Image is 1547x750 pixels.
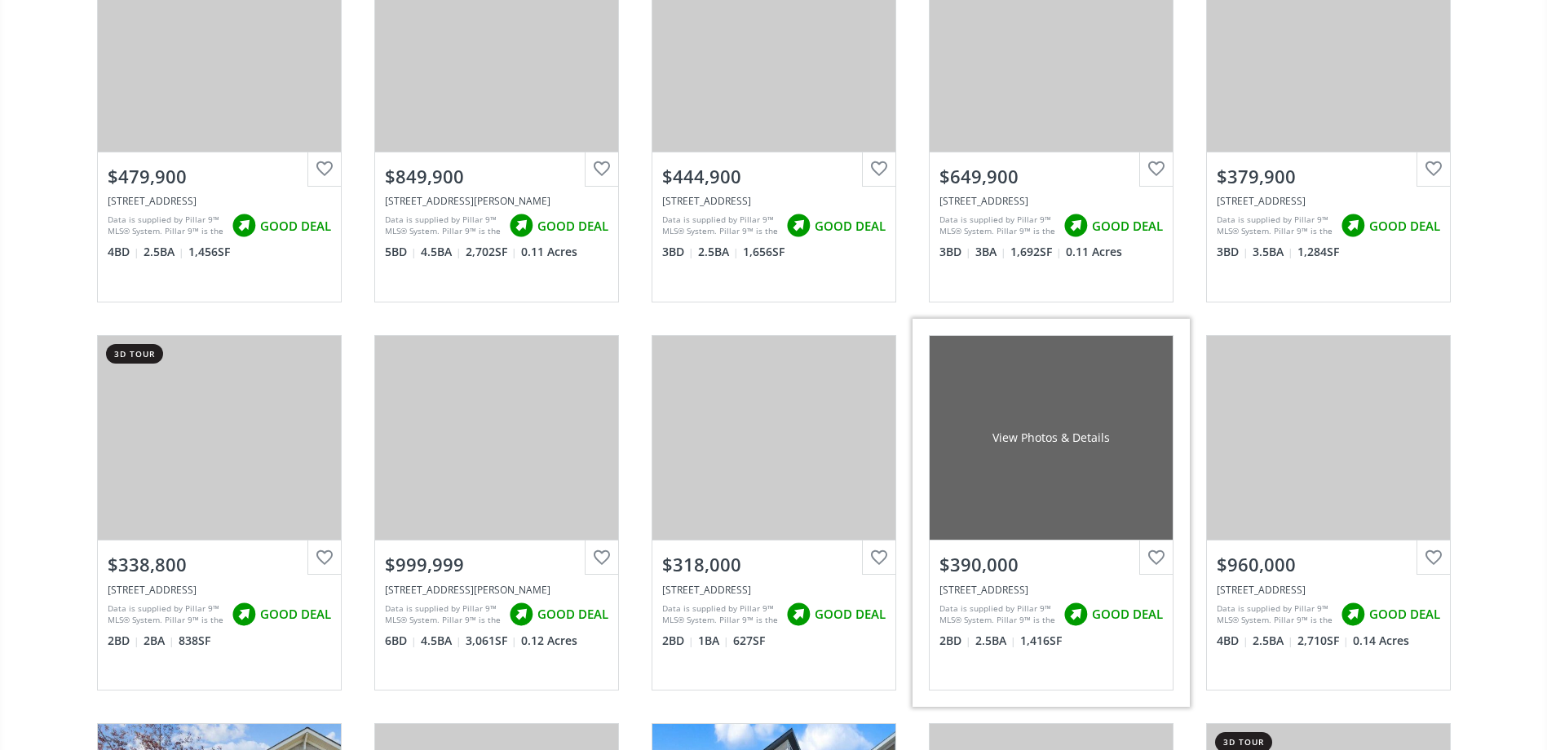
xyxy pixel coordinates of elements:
[108,552,331,577] div: $338,800
[505,210,537,242] img: rating icon
[1217,583,1440,597] div: 175 Chelsea Channel, Chestermere, AB T1X 2T2
[662,244,694,260] span: 3 BD
[385,244,417,260] span: 5 BD
[1092,218,1163,235] span: GOOD DEAL
[662,214,778,238] div: Data is supplied by Pillar 9™ MLS® System. Pillar 9™ is the owner of the copyright in its MLS® Sy...
[1253,244,1293,260] span: 3.5 BA
[1092,606,1163,623] span: GOOD DEAL
[939,633,971,649] span: 2 BD
[144,244,184,260] span: 2.5 BA
[662,602,778,627] div: Data is supplied by Pillar 9™ MLS® System. Pillar 9™ is the owner of the copyright in its MLS® Sy...
[385,633,417,649] span: 6 BD
[188,244,230,260] span: 1,456 SF
[108,602,223,627] div: Data is supplied by Pillar 9™ MLS® System. Pillar 9™ is the owner of the copyright in its MLS® Sy...
[939,244,971,260] span: 3 BD
[108,633,139,649] span: 2 BD
[179,633,210,649] span: 838 SF
[1337,210,1369,242] img: rating icon
[385,164,608,189] div: $849,900
[385,214,501,238] div: Data is supplied by Pillar 9™ MLS® System. Pillar 9™ is the owner of the copyright in its MLS® Sy...
[385,583,608,597] div: 168 kinniburgh Circle, Chestermere, AB T1X0P8
[1369,606,1440,623] span: GOOD DEAL
[1217,164,1440,189] div: $379,900
[505,598,537,631] img: rating icon
[1059,598,1092,631] img: rating icon
[537,606,608,623] span: GOOD DEAL
[939,552,1163,577] div: $390,000
[144,633,175,649] span: 2 BA
[975,633,1016,649] span: 2.5 BA
[662,633,694,649] span: 2 BD
[939,164,1163,189] div: $649,900
[108,214,223,238] div: Data is supplied by Pillar 9™ MLS® System. Pillar 9™ is the owner of the copyright in its MLS® Sy...
[662,583,886,597] div: 6 Merganser Drive West #1116, Chestermere, AB T1X 2Y2
[782,210,815,242] img: rating icon
[782,598,815,631] img: rating icon
[466,633,517,649] span: 3,061 SF
[385,552,608,577] div: $999,999
[260,218,331,235] span: GOOD DEAL
[108,194,331,208] div: 6 Merganser Drive #302, Chestermere, AB T1X 2Y2
[358,319,635,707] a: $999,999[STREET_ADDRESS][PERSON_NAME]Data is supplied by Pillar 9™ MLS® System. Pillar 9™ is the ...
[939,214,1055,238] div: Data is supplied by Pillar 9™ MLS® System. Pillar 9™ is the owner of the copyright in its MLS® Sy...
[385,194,608,208] div: 197 Kinniburgh Circle, Chestermere, AB T1X 0P8
[1369,218,1440,235] span: GOOD DEAL
[1059,210,1092,242] img: rating icon
[698,633,729,649] span: 1 BA
[260,606,331,623] span: GOOD DEAL
[1217,633,1249,649] span: 4 BD
[992,430,1110,446] div: View Photos & Details
[228,210,260,242] img: rating icon
[939,194,1163,208] div: 120 West Creek Close, Chestermere, AB T1X1M2
[733,633,765,649] span: 627 SF
[421,633,462,649] span: 4.5 BA
[1297,633,1349,649] span: 2,710 SF
[1353,633,1409,649] span: 0.14 Acres
[537,218,608,235] span: GOOD DEAL
[1217,244,1249,260] span: 3 BD
[939,602,1055,627] div: Data is supplied by Pillar 9™ MLS® System. Pillar 9™ is the owner of the copyright in its MLS® Sy...
[815,218,886,235] span: GOOD DEAL
[1190,319,1467,707] a: $960,000[STREET_ADDRESS]Data is supplied by Pillar 9™ MLS® System. Pillar 9™ is the owner of the ...
[635,319,913,707] a: $318,000[STREET_ADDRESS]Data is supplied by Pillar 9™ MLS® System. Pillar 9™ is the owner of the ...
[521,633,577,649] span: 0.12 Acres
[228,598,260,631] img: rating icon
[1020,633,1062,649] span: 1,416 SF
[815,606,886,623] span: GOOD DEAL
[108,244,139,260] span: 4 BD
[1217,552,1440,577] div: $960,000
[975,244,1006,260] span: 3 BA
[1337,598,1369,631] img: rating icon
[521,244,577,260] span: 0.11 Acres
[743,244,785,260] span: 1,656 SF
[939,583,1163,597] div: 101 Indigo Lane, Chestermere, AB T1X 0E5
[466,244,517,260] span: 2,702 SF
[1217,214,1333,238] div: Data is supplied by Pillar 9™ MLS® System. Pillar 9™ is the owner of the copyright in its MLS® Sy...
[662,194,886,208] div: 33 Merganser, Chestermere, AB T1X2S3
[108,164,331,189] div: $479,900
[1297,244,1339,260] span: 1,284 SF
[662,164,886,189] div: $444,900
[913,319,1190,707] a: View Photos & Details$390,000[STREET_ADDRESS]Data is supplied by Pillar 9™ MLS® System. Pillar 9™...
[81,319,358,707] a: 3d tour$338,800[STREET_ADDRESS]Data is supplied by Pillar 9™ MLS® System. Pillar 9™ is the owner ...
[698,244,739,260] span: 2.5 BA
[1066,244,1122,260] span: 0.11 Acres
[385,602,501,627] div: Data is supplied by Pillar 9™ MLS® System. Pillar 9™ is the owner of the copyright in its MLS® Sy...
[662,552,886,577] div: $318,000
[1217,602,1333,627] div: Data is supplied by Pillar 9™ MLS® System. Pillar 9™ is the owner of the copyright in its MLS® Sy...
[108,583,331,597] div: 390 Marina Drive #116, Chestermere, AB T1X 1W6
[1010,244,1062,260] span: 1,692 SF
[421,244,462,260] span: 4.5 BA
[1253,633,1293,649] span: 2.5 BA
[1217,194,1440,208] div: 252 Stonemere Place, Chestermere, AB T1X 1N0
